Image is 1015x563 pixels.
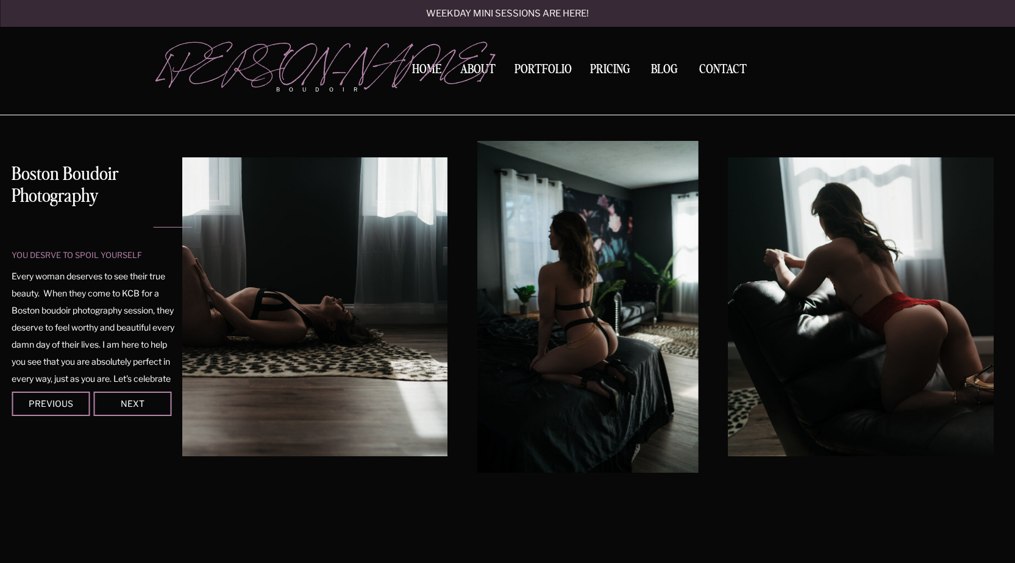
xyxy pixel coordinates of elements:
p: you desrve to spoil yourself [12,249,161,260]
div: Previous [14,400,87,407]
a: Contact [694,63,752,76]
img: woman kneeling on black bed wearing black lingerie with gold chains in a luxury boudoir photograp... [477,141,699,473]
a: Weekday mini sessions are here! [394,9,622,20]
a: [PERSON_NAME] [158,43,377,80]
a: Portfolio [510,63,576,80]
a: Pricing [587,63,634,80]
div: Next [96,400,169,407]
a: BLOG [646,63,683,74]
p: boudoir [276,85,377,94]
p: Every woman deserves to see their true beauty. When they come to KCB for a Boston boudoir photogr... [12,268,176,373]
h1: Boston Boudoir Photography [12,163,174,211]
